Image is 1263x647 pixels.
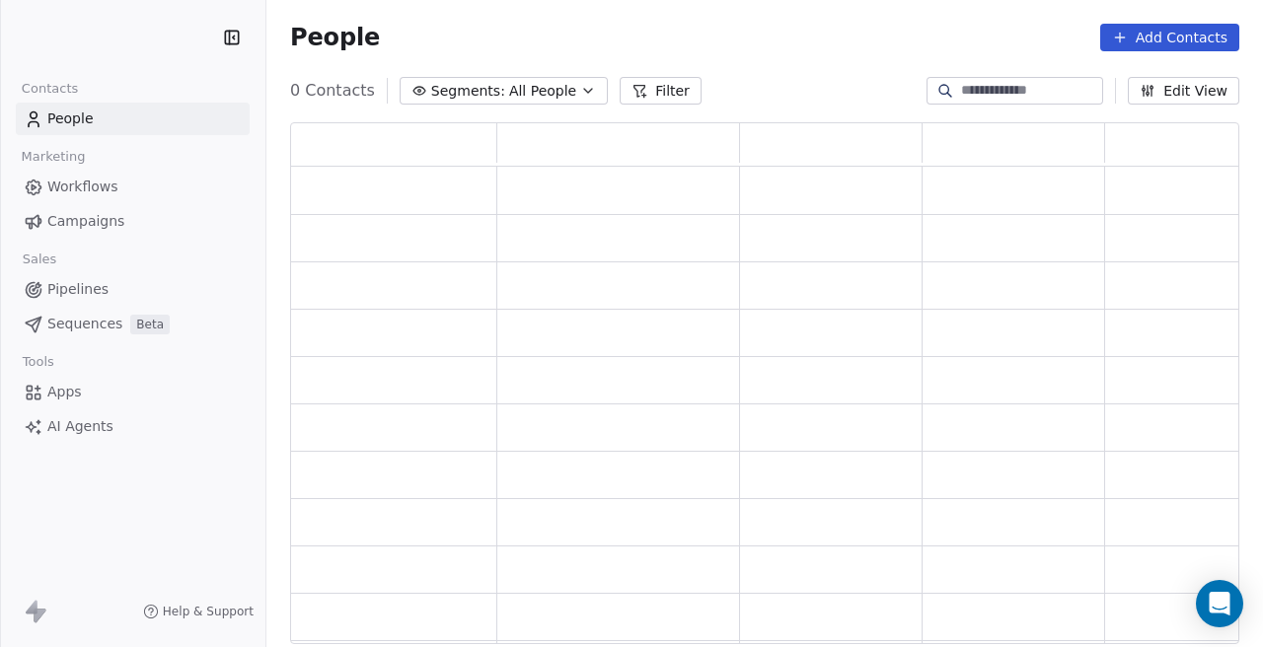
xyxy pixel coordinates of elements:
[509,81,576,102] span: All People
[14,347,62,377] span: Tools
[13,142,94,172] span: Marketing
[47,177,118,197] span: Workflows
[431,81,505,102] span: Segments:
[1196,580,1243,627] div: Open Intercom Messenger
[47,382,82,402] span: Apps
[16,410,250,443] a: AI Agents
[16,273,250,306] a: Pipelines
[47,314,122,334] span: Sequences
[130,315,170,334] span: Beta
[1100,24,1239,51] button: Add Contacts
[47,211,124,232] span: Campaigns
[620,77,702,105] button: Filter
[47,108,94,129] span: People
[47,416,113,437] span: AI Agents
[16,171,250,203] a: Workflows
[14,245,65,274] span: Sales
[16,308,250,340] a: SequencesBeta
[47,279,109,300] span: Pipelines
[143,604,254,619] a: Help & Support
[1128,77,1239,105] button: Edit View
[290,23,380,52] span: People
[13,74,87,104] span: Contacts
[16,103,250,135] a: People
[290,79,375,103] span: 0 Contacts
[163,604,254,619] span: Help & Support
[16,376,250,408] a: Apps
[16,205,250,238] a: Campaigns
